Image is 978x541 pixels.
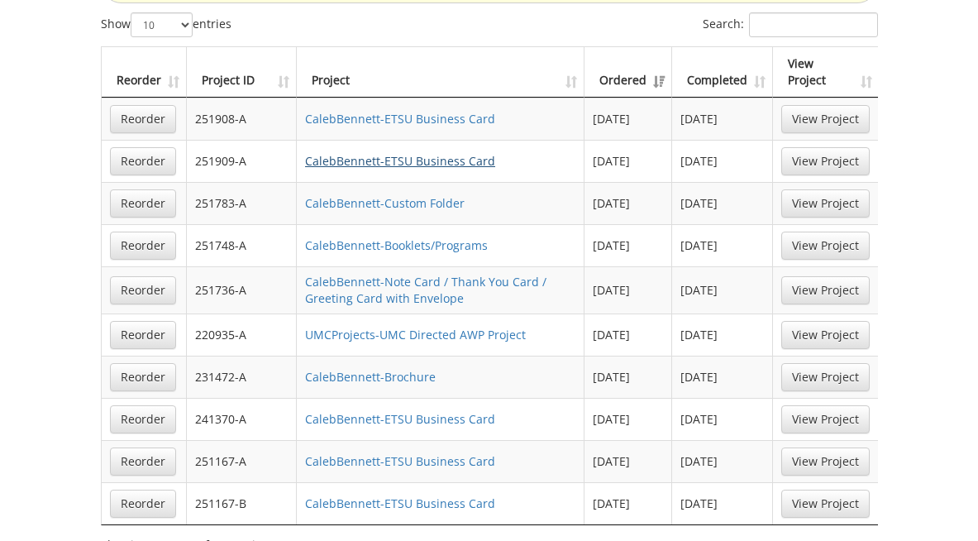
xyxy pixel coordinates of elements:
a: CalebBennett-Brochure [305,369,436,385]
td: 251908-A [187,98,298,140]
td: 251783-A [187,182,298,224]
a: CalebBennett-Booklets/Programs [305,237,488,253]
th: Project: activate to sort column ascending [297,47,584,98]
td: [DATE] [672,440,773,482]
a: View Project [781,232,870,260]
th: Project ID: activate to sort column ascending [187,47,298,98]
input: Search: [749,12,878,37]
td: [DATE] [584,398,672,440]
a: View Project [781,321,870,349]
a: Reorder [110,448,176,476]
th: Completed: activate to sort column ascending [672,47,773,98]
a: CalebBennett-Note Card / Thank You Card / Greeting Card with Envelope [305,274,546,306]
label: Search: [703,12,878,37]
td: 241370-A [187,398,298,440]
td: [DATE] [672,356,773,398]
a: View Project [781,189,870,218]
a: Reorder [110,490,176,518]
td: [DATE] [672,482,773,524]
th: Ordered: activate to sort column ascending [584,47,672,98]
a: CalebBennett-Custom Folder [305,195,465,211]
td: [DATE] [584,356,672,398]
a: View Project [781,490,870,518]
a: View Project [781,147,870,175]
td: [DATE] [584,182,672,224]
td: 231472-A [187,356,298,398]
a: CalebBennett-ETSU Business Card [305,111,495,127]
td: 251167-B [187,482,298,524]
td: [DATE] [672,266,773,314]
td: [DATE] [584,266,672,314]
td: [DATE] [584,98,672,140]
a: Reorder [110,232,176,260]
td: [DATE] [672,98,773,140]
a: Reorder [110,276,176,304]
td: [DATE] [672,140,773,182]
td: 251748-A [187,224,298,266]
a: View Project [781,363,870,391]
a: CalebBennett-ETSU Business Card [305,153,495,169]
td: 251909-A [187,140,298,182]
td: [DATE] [672,182,773,224]
a: UMCProjects-UMC Directed AWP Project [305,327,526,342]
td: [DATE] [584,140,672,182]
td: [DATE] [584,314,672,356]
td: 251736-A [187,266,298,314]
a: CalebBennett-ETSU Business Card [305,453,495,469]
a: Reorder [110,405,176,433]
a: CalebBennett-ETSU Business Card [305,411,495,427]
td: 220935-A [187,314,298,356]
a: Reorder [110,147,176,175]
a: View Project [781,276,870,304]
td: [DATE] [672,224,773,266]
a: Reorder [110,363,176,391]
a: CalebBennett-ETSU Business Card [305,496,495,511]
td: [DATE] [584,482,672,524]
label: Show entries [101,12,231,37]
a: Reorder [110,189,176,218]
a: View Project [781,448,870,476]
a: View Project [781,405,870,433]
a: Reorder [110,321,176,349]
a: Reorder [110,105,176,133]
th: Reorder: activate to sort column ascending [102,47,187,98]
td: [DATE] [672,314,773,356]
td: 251167-A [187,440,298,482]
select: Showentries [131,12,193,37]
td: [DATE] [584,440,672,482]
a: View Project [781,105,870,133]
th: View Project: activate to sort column ascending [773,47,878,98]
td: [DATE] [584,224,672,266]
td: [DATE] [672,398,773,440]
